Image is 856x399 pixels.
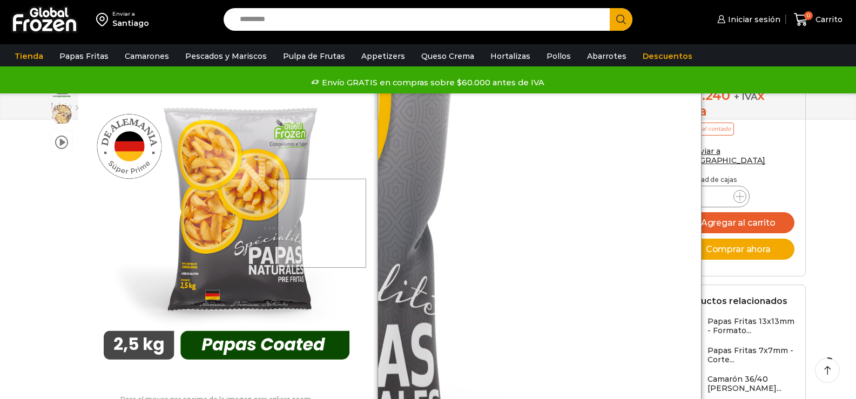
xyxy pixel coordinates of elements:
[707,346,795,364] h3: Papas Fritas 7x7mm - Corte...
[637,46,698,66] a: Descuentos
[112,18,149,29] div: Santiago
[416,46,480,66] a: Queso Crema
[679,239,795,260] button: Comprar ahora
[356,46,410,66] a: Appetizers
[679,296,787,306] h2: Productos relacionados
[278,46,351,66] a: Pulpa de Frutas
[679,375,795,398] a: Camarón 36/40 [PERSON_NAME]...
[679,123,734,136] p: Precio al contado
[804,11,813,20] span: 0
[707,317,795,335] h3: Papas Fritas 13x13mm - Formato...
[51,104,72,125] span: 10×10
[707,375,795,393] h3: Camarón 36/40 [PERSON_NAME]...
[54,46,114,66] a: Papas Fritas
[704,189,725,204] input: Product quantity
[679,317,795,340] a: Papas Fritas 13x13mm - Formato...
[541,46,576,66] a: Pollos
[679,212,795,233] button: Agregar al carrito
[734,91,758,102] span: + IVA
[679,146,766,165] a: Enviar a [GEOGRAPHIC_DATA]
[791,7,845,32] a: 0 Carrito
[582,46,632,66] a: Abarrotes
[180,46,272,66] a: Pescados y Mariscos
[679,176,795,184] p: Cantidad de cajas
[9,46,49,66] a: Tienda
[679,346,795,369] a: Papas Fritas 7x7mm - Corte...
[96,10,112,29] img: address-field-icon.svg
[679,87,730,103] bdi: 23.240
[485,46,536,66] a: Hortalizas
[725,14,780,25] span: Iniciar sesión
[813,14,842,25] span: Carrito
[610,8,632,31] button: Search button
[679,88,795,119] div: x caja
[119,46,174,66] a: Camarones
[112,10,149,18] div: Enviar a
[715,9,780,30] a: Iniciar sesión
